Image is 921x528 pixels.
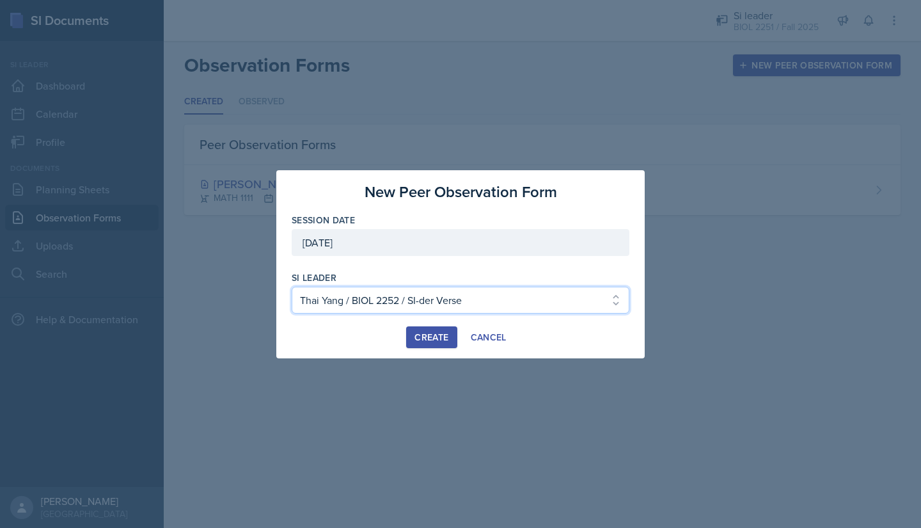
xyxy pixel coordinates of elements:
label: Session Date [292,214,355,227]
button: Cancel [462,326,515,348]
h3: New Peer Observation Form [365,180,557,204]
button: Create [406,326,457,348]
div: Create [414,332,448,342]
div: Cancel [471,332,507,342]
label: si leader [292,271,336,284]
